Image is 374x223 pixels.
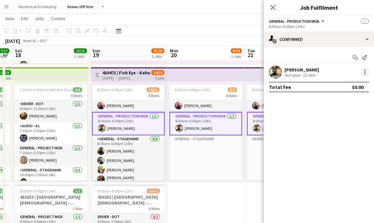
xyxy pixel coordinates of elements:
span: Edit [21,16,28,21]
span: 25/29 [151,48,164,53]
div: [PERSON_NAME] [285,67,319,73]
span: Sun [92,48,100,54]
app-job-card: 8:00am-6:00pm (10h)14/158 Roles[PERSON_NAME]General - Breakout Tech1/18:00am-6:00pm (10h)[PERSON_... [92,85,165,181]
span: 14/15 [146,87,159,92]
span: Mon [170,48,178,54]
span: 8:00am-6:00pm (10h) [97,87,133,92]
div: [DATE] → [DATE] [102,76,151,81]
div: 5 jobs [155,75,164,81]
span: Comms [51,16,65,21]
span: 8/9 [228,87,237,92]
h3: Job Fulfilment [264,3,374,12]
div: EDT [40,38,47,43]
div: 3 Jobs [74,54,87,59]
app-job-card: 7:30am-2:00am (18h30m) (Sun)8/86 RolesDriver - DOT1/18:00pm-12:00am (4h)[PERSON_NAME]Audio - A11/... [15,85,87,181]
a: Edit [18,14,31,23]
span: Jobs [35,16,44,21]
div: 2 Jobs [231,54,241,59]
span: 1 Role [73,206,82,211]
span: 19 [91,51,100,59]
span: General - Production Mgr. [269,19,320,24]
app-card-role: General - Breakout Tech1/18:00am-6:00pm (10h)[PERSON_NAME] [92,90,165,112]
div: Not rated [285,73,301,78]
span: 8 Roles [226,93,237,98]
app-card-role: General - Breakout Tech1/18:00am-6:00pm (10h)[PERSON_NAME] [247,90,320,112]
span: 8:00am-6:00pm (10h) [20,189,56,193]
button: Shows Off-Site [62,0,99,13]
div: 8:00am-6:00pm (10h) [269,24,369,29]
h3: 410471 | Fish Eye - Kahua Enabling 2025 [102,70,151,76]
span: Week 42 [21,38,38,43]
div: Confirmed [264,31,374,47]
span: 8 Roles [148,93,159,98]
app-card-role: General - Breakout Tech1/18:00am-6:00pm (10h)[PERSON_NAME] [169,90,242,112]
span: 6 Roles [149,206,160,211]
span: 10/13 [147,189,160,193]
span: 8:00am-8:00pm (12h) [98,189,133,193]
app-card-role: General - Production Mgr.1/18:00am-6:00pm (10h)[PERSON_NAME] [92,112,165,135]
app-job-card: 8:00am-6:00pm (10h)8/98 Roles[PERSON_NAME]General - Breakout Tech1/18:00am-6:00pm (10h)[PERSON_NA... [247,85,320,181]
h3: 410233 | [GEOGRAPHIC_DATA][DEMOGRAPHIC_DATA] - Frequency Camp FFA 2025 [15,194,88,206]
div: 2 jobs [2,75,11,81]
div: [DATE] [5,38,20,44]
a: Comms [48,14,68,23]
button: Warehouse Scheduling [13,0,62,13]
h3: 410233 | [GEOGRAPHIC_DATA][DEMOGRAPHIC_DATA] - Frequency Camp FFA 2025 [92,194,165,206]
span: Tue [247,48,255,54]
span: 20 [169,51,178,59]
span: 7:30am-2:00am (18h30m) (Sun) [20,87,73,92]
span: -- [361,19,369,24]
div: 3 Jobs [152,54,164,59]
button: General - Production Mgr. [269,19,325,24]
span: 54/59 [151,70,164,75]
span: 1/1 [73,189,82,193]
span: View [5,16,14,21]
span: Sat [15,48,22,54]
app-job-card: 8:00am-6:00pm (10h)8/98 Roles[PERSON_NAME]General - Breakout Tech1/18:00am-6:00pm (10h)[PERSON_NA... [169,85,242,181]
div: Total fee [269,84,291,90]
span: 8:00am-6:00pm (10h) [175,87,210,92]
div: 15.24mi [301,73,317,78]
span: 6 Roles [71,93,82,98]
span: 8:00am-6:00pm (10h) [252,87,288,92]
span: 21 [246,51,255,59]
div: $0.00 [352,84,364,90]
span: 8/8 [73,87,82,92]
span: 18 [14,51,22,59]
span: 9/10 [231,48,242,53]
app-card-role: General - Production Mgr.1/18:00am-6:00pm (10h)[PERSON_NAME] [247,112,320,135]
app-card-role: General - Production Mgr.1/18:00am-6:00pm (10h)[PERSON_NAME] [169,112,242,135]
app-card-role: Audio - A11/17:30am-5:30pm (10h)[PERSON_NAME] [15,122,87,144]
span: 15/15 [74,48,87,53]
app-card-role: Driver - DOT1/18:00pm-12:00am (4h)[PERSON_NAME] [15,100,87,122]
app-card-role: General - Project Mgr.1/17:30am-5:30pm (10h)[PERSON_NAME] [15,144,87,167]
a: View [3,14,17,23]
a: Jobs [32,14,47,23]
